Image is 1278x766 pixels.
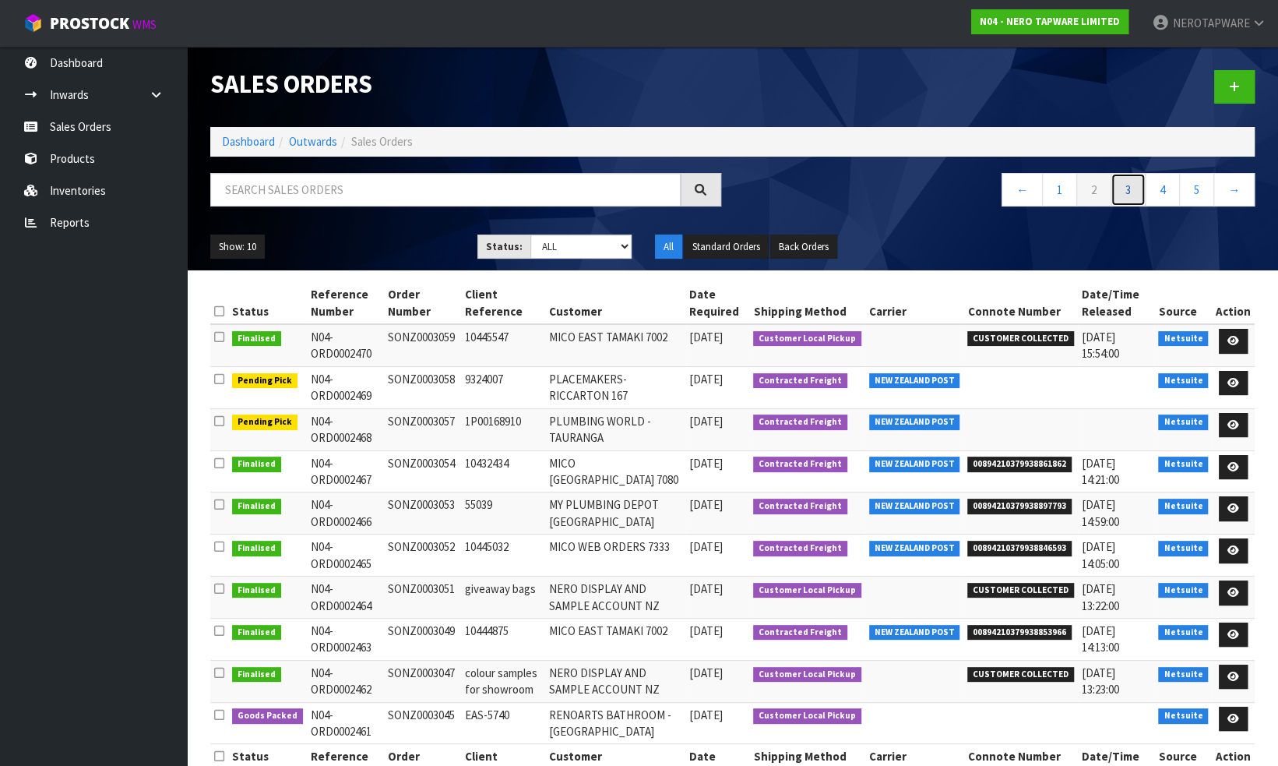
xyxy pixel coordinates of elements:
button: Show: 10 [210,235,265,259]
td: N04-ORD0002470 [307,324,385,366]
th: Shipping Method [749,282,865,324]
td: N04-ORD0002461 [307,702,385,744]
td: 10445032 [461,535,545,577]
span: [DATE] 15:54:00 [1082,330,1119,361]
td: 10444875 [461,618,545,660]
th: Order Number [384,282,461,324]
a: 4 [1145,173,1180,207]
td: SONZ0003053 [384,492,461,535]
a: Dashboard [222,134,275,149]
td: N04-ORD0002462 [307,660,385,702]
a: 1 [1042,173,1077,207]
td: SONZ0003045 [384,702,461,744]
small: WMS [132,17,157,32]
td: SONZ0003058 [384,366,461,408]
span: CUSTOMER COLLECTED [967,583,1074,598]
td: PLACEMAKERS-RICCARTON 167 [545,366,685,408]
td: N04-ORD0002469 [307,366,385,408]
td: N04-ORD0002463 [307,618,385,660]
span: Contracted Freight [753,457,847,472]
button: Back Orders [770,235,837,259]
td: colour samples for showroom [461,660,545,702]
span: Netsuite [1158,415,1208,430]
th: Reference Number [307,282,385,324]
td: SONZ0003047 [384,660,461,702]
span: Netsuite [1158,625,1208,641]
span: [DATE] [689,372,723,387]
span: [DATE] [689,414,723,429]
span: Finalised [232,331,281,347]
span: Contracted Freight [753,625,847,641]
td: PLUMBING WORLD - TAURANGA [545,408,685,450]
a: Outwards [289,134,337,149]
span: [DATE] [689,330,723,344]
span: [DATE] 14:13:00 [1082,623,1119,655]
span: NEW ZEALAND POST [869,457,960,472]
span: Pending Pick [232,415,297,430]
span: [DATE] 14:21:00 [1082,456,1119,487]
td: N04-ORD0002464 [307,577,385,619]
img: cube-alt.png [23,13,43,33]
a: 5 [1179,173,1214,207]
th: Source [1154,282,1212,324]
td: 10445547 [461,324,545,366]
strong: Status: [486,240,523,253]
td: 10432434 [461,450,545,492]
span: Netsuite [1158,583,1208,598]
span: 00894210379938846593 [967,541,1072,556]
span: Goods Packed [232,708,303,724]
td: SONZ0003049 [384,618,461,660]
span: Netsuite [1158,373,1208,389]
a: ← [1002,173,1043,207]
span: [DATE] 13:23:00 [1082,665,1119,697]
span: Finalised [232,667,281,683]
button: Standard Orders [684,235,769,259]
td: SONZ0003054 [384,450,461,492]
a: → [1213,173,1255,207]
span: Customer Local Pickup [753,708,861,724]
span: NEW ZEALAND POST [869,499,960,514]
span: CUSTOMER COLLECTED [967,331,1074,347]
span: Pending Pick [232,373,297,389]
td: SONZ0003057 [384,408,461,450]
td: 55039 [461,492,545,535]
span: Customer Local Pickup [753,583,861,598]
td: N04-ORD0002467 [307,450,385,492]
span: Finalised [232,457,281,472]
input: Search sales orders [210,173,681,207]
span: NEW ZEALAND POST [869,373,960,389]
span: [DATE] [689,539,723,554]
th: Customer [545,282,685,324]
span: 00894210379938853966 [967,625,1072,641]
td: MICO [GEOGRAPHIC_DATA] 7080 [545,450,685,492]
span: Customer Local Pickup [753,331,861,347]
th: Status [228,282,307,324]
span: Contracted Freight [753,541,847,556]
a: 2 [1076,173,1111,207]
span: ProStock [50,13,129,34]
span: NEW ZEALAND POST [869,625,960,641]
span: NEW ZEALAND POST [869,541,960,556]
td: SONZ0003052 [384,535,461,577]
span: NEW ZEALAND POST [869,415,960,430]
th: Client Reference [461,282,545,324]
span: Netsuite [1158,457,1208,472]
span: [DATE] 13:22:00 [1082,581,1119,612]
span: 00894210379938897793 [967,499,1072,514]
span: [DATE] [689,623,723,638]
th: Connote Number [963,282,1078,324]
td: 9324007 [461,366,545,408]
span: 00894210379938861862 [967,457,1072,472]
span: Netsuite [1158,708,1208,724]
strong: N04 - NERO TAPWARE LIMITED [980,15,1120,28]
span: Finalised [232,541,281,556]
td: RENOARTS BATHROOM - [GEOGRAPHIC_DATA] [545,702,685,744]
span: Finalised [232,499,281,514]
span: [DATE] [689,456,723,471]
td: MY PLUMBING DEPOT [GEOGRAPHIC_DATA] [545,492,685,535]
nav: Page navigation [745,173,1255,211]
span: Contracted Freight [753,415,847,430]
span: Sales Orders [351,134,413,149]
span: [DATE] [689,497,723,512]
td: giveaway bags [461,577,545,619]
